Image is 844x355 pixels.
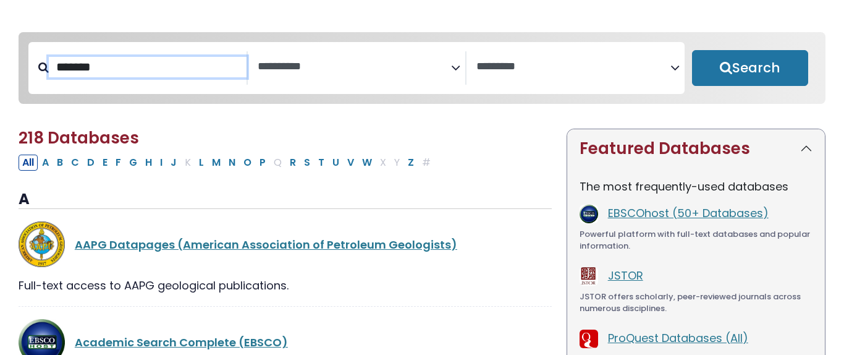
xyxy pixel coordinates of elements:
button: Filter Results R [286,155,300,171]
nav: Search filters [19,32,825,104]
button: Filter Results V [344,155,358,171]
button: Filter Results O [240,155,255,171]
button: Filter Results B [53,155,67,171]
button: Filter Results I [156,155,166,171]
button: Filter Results A [38,155,53,171]
button: Filter Results Z [404,155,418,171]
button: Filter Results H [141,155,156,171]
button: Filter Results U [329,155,343,171]
button: Filter Results P [256,155,269,171]
button: Submit for Search Results [692,50,808,86]
textarea: Search [476,61,670,74]
div: Powerful platform with full-text databases and popular information. [580,228,812,252]
button: Filter Results T [314,155,328,171]
button: Filter Results F [112,155,125,171]
button: Filter Results W [358,155,376,171]
button: Filter Results J [167,155,180,171]
button: Filter Results N [225,155,239,171]
div: JSTOR offers scholarly, peer-reviewed journals across numerous disciplines. [580,291,812,315]
a: AAPG Datapages (American Association of Petroleum Geologists) [75,237,457,252]
button: Filter Results S [300,155,314,171]
textarea: Search [258,61,452,74]
a: ProQuest Databases (All) [608,330,748,346]
button: Filter Results L [195,155,208,171]
button: Filter Results C [67,155,83,171]
div: Alpha-list to filter by first letter of database name [19,154,436,169]
h3: A [19,190,552,209]
button: Featured Databases [567,129,825,168]
button: Filter Results M [208,155,224,171]
button: All [19,155,38,171]
input: Search database by title or keyword [49,57,247,77]
span: 218 Databases [19,127,139,149]
button: Filter Results E [99,155,111,171]
button: Filter Results G [125,155,141,171]
button: Filter Results D [83,155,98,171]
a: EBSCOhost (50+ Databases) [608,205,769,221]
p: The most frequently-used databases [580,178,812,195]
a: Academic Search Complete (EBSCO) [75,335,288,350]
a: JSTOR [608,268,643,283]
div: Full-text access to AAPG geological publications. [19,277,552,294]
